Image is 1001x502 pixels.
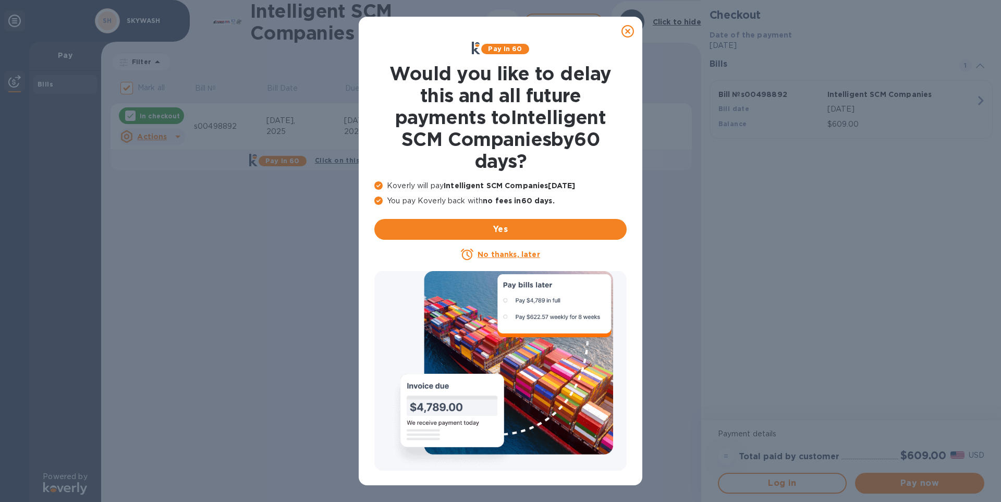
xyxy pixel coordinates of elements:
span: Yes [383,223,618,236]
b: Pay in 60 [488,45,522,53]
b: Intelligent SCM Companies [DATE] [444,181,575,190]
button: Yes [374,219,627,240]
u: No thanks, later [478,250,540,259]
b: no fees in 60 days . [483,197,554,205]
h1: Would you like to delay this and all future payments to Intelligent SCM Companies by 60 days ? [374,63,627,172]
p: Koverly will pay [374,180,627,191]
p: You pay Koverly back with [374,195,627,206]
